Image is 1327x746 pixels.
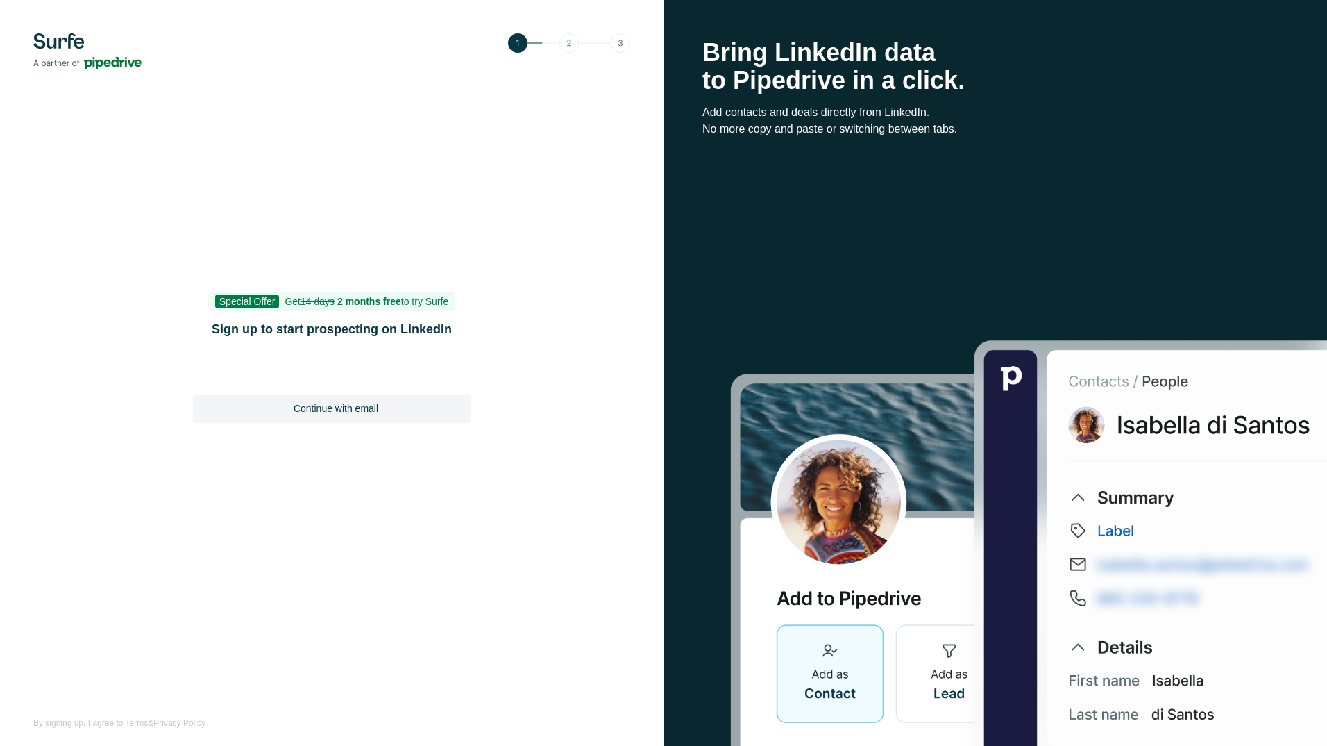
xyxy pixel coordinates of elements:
[702,104,1288,121] p: Add contacts and deals directly from LinkedIn.
[702,39,1288,94] h1: Bring LinkedIn data to Pipedrive in a click.
[702,121,1288,138] p: No more copy and paste or switching between tabs.
[33,718,123,728] span: By signing up, I agree to
[148,718,153,728] span: &
[508,33,630,53] img: Step 1
[193,320,471,339] h1: Sign up to start prospecting on LinkedIn
[186,357,477,388] iframe: Schaltfläche „Über Google anmelden“
[337,296,401,307] b: 2 months free
[294,401,378,415] span: Continue with email
[153,718,205,728] a: Privacy Policy
[730,339,1327,746] img: Surfe Stock Photo - Selling good vibes
[215,295,280,308] span: Special Offer
[126,718,149,728] a: Terms
[33,33,142,69] img: Surfe's logo
[285,296,448,307] span: Get to try Surfe
[301,296,335,307] s: 14 days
